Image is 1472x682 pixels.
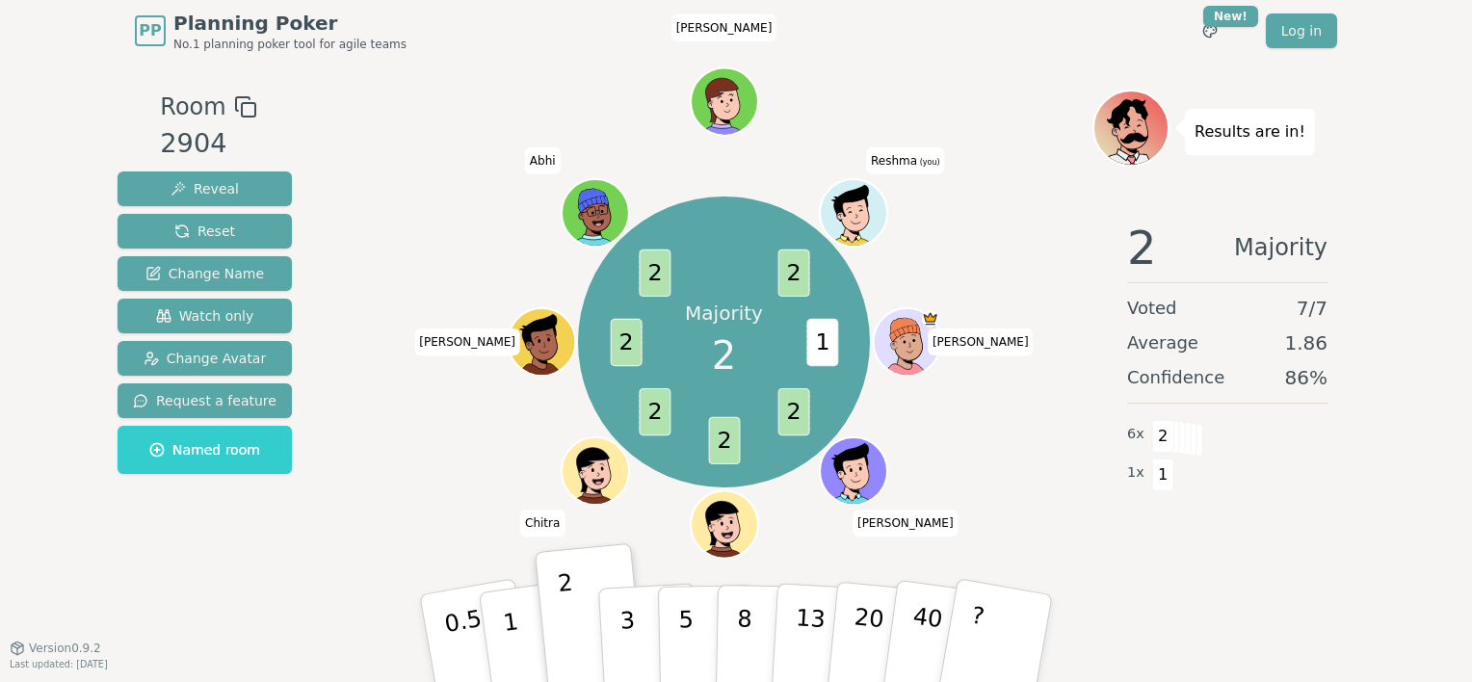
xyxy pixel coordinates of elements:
[1127,329,1198,356] span: Average
[639,249,670,296] span: 2
[866,147,945,174] span: Click to change your name
[139,19,161,42] span: PP
[118,341,292,376] button: Change Avatar
[144,349,267,368] span: Change Avatar
[1152,420,1174,453] span: 2
[160,90,225,124] span: Room
[171,179,239,198] span: Reveal
[708,416,740,463] span: 2
[1127,424,1144,445] span: 6 x
[525,147,561,174] span: Click to change your name
[118,426,292,474] button: Named room
[685,300,763,327] p: Majority
[777,249,809,296] span: 2
[1285,364,1327,391] span: 86 %
[639,388,670,435] span: 2
[1284,329,1327,356] span: 1.86
[1195,118,1305,145] p: Results are in!
[1297,295,1327,322] span: 7 / 7
[10,659,108,669] span: Last updated: [DATE]
[1234,224,1327,271] span: Majority
[29,641,101,656] span: Version 0.9.2
[712,327,736,384] span: 2
[917,158,940,167] span: (you)
[10,641,101,656] button: Version0.9.2
[135,10,407,52] a: PPPlanning PokerNo.1 planning poker tool for agile teams
[156,306,254,326] span: Watch only
[118,171,292,206] button: Reveal
[173,10,407,37] span: Planning Poker
[671,14,777,41] span: Click to change your name
[1266,13,1337,48] a: Log in
[118,299,292,333] button: Watch only
[118,214,292,249] button: Reset
[1127,224,1157,271] span: 2
[118,256,292,291] button: Change Name
[1152,459,1174,491] span: 1
[610,319,642,366] span: 2
[145,264,264,283] span: Change Name
[1127,295,1177,322] span: Voted
[928,328,1034,355] span: Click to change your name
[806,319,838,366] span: 1
[118,383,292,418] button: Request a feature
[173,37,407,52] span: No.1 planning poker tool for agile teams
[160,124,256,164] div: 2904
[557,569,582,674] p: 2
[822,181,885,245] button: Click to change your avatar
[777,388,809,435] span: 2
[1203,6,1258,27] div: New!
[1193,13,1227,48] button: New!
[853,511,959,538] span: Click to change your name
[133,391,276,410] span: Request a feature
[520,511,565,538] span: Click to change your name
[414,328,520,355] span: Click to change your name
[174,222,235,241] span: Reset
[921,310,938,328] span: Steve is the host
[1127,462,1144,484] span: 1 x
[149,440,260,459] span: Named room
[1127,364,1224,391] span: Confidence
